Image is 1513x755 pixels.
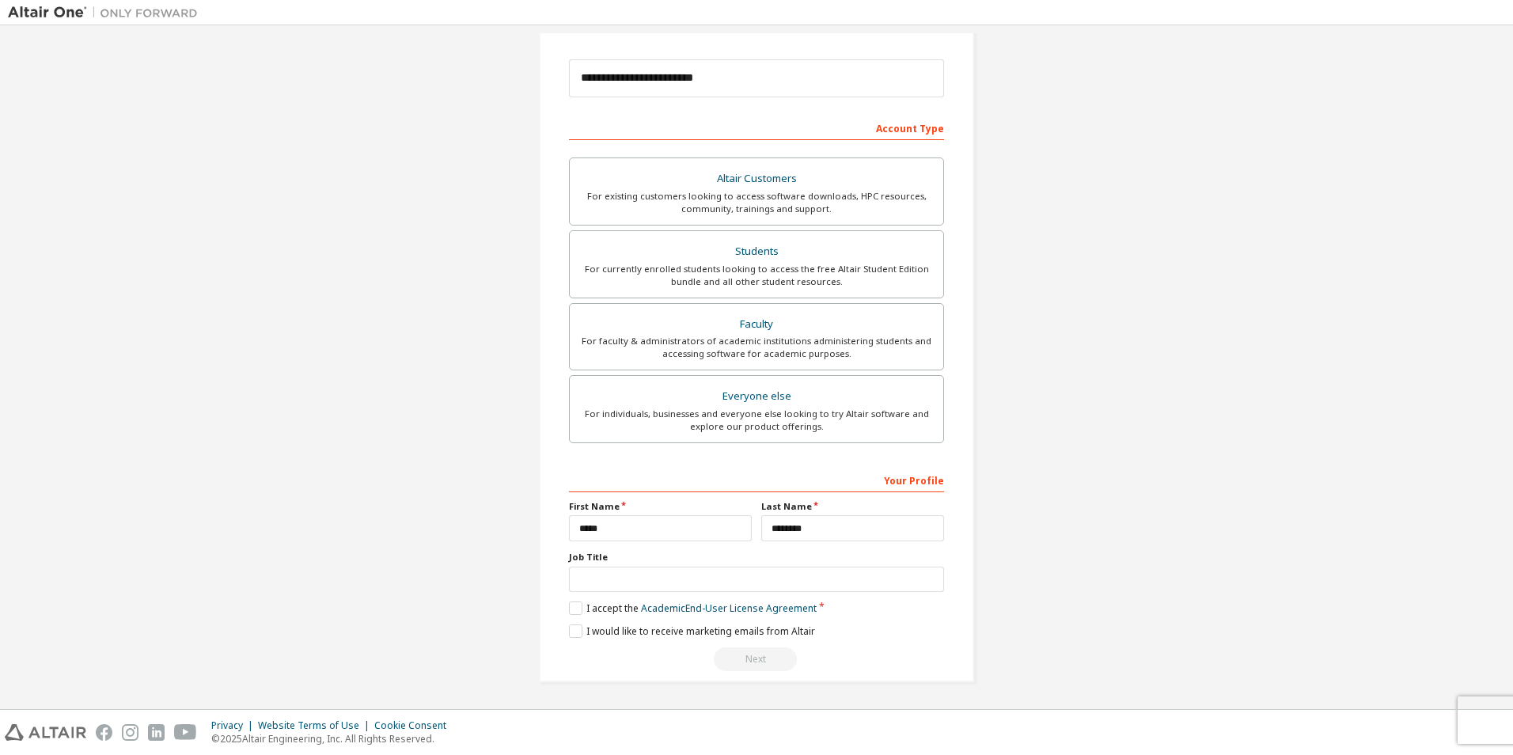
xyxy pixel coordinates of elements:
[569,551,944,563] label: Job Title
[569,500,752,513] label: First Name
[569,601,817,615] label: I accept the
[569,647,944,671] div: Read and acccept EULA to continue
[579,168,934,190] div: Altair Customers
[579,335,934,360] div: For faculty & administrators of academic institutions administering students and accessing softwa...
[579,190,934,215] div: For existing customers looking to access software downloads, HPC resources, community, trainings ...
[211,719,258,732] div: Privacy
[579,241,934,263] div: Students
[569,115,944,140] div: Account Type
[579,408,934,433] div: For individuals, businesses and everyone else looking to try Altair software and explore our prod...
[96,724,112,741] img: facebook.svg
[569,467,944,492] div: Your Profile
[579,313,934,336] div: Faculty
[8,5,206,21] img: Altair One
[148,724,165,741] img: linkedin.svg
[761,500,944,513] label: Last Name
[579,385,934,408] div: Everyone else
[569,624,815,638] label: I would like to receive marketing emails from Altair
[258,719,374,732] div: Website Terms of Use
[641,601,817,615] a: Academic End-User License Agreement
[374,719,456,732] div: Cookie Consent
[5,724,86,741] img: altair_logo.svg
[579,263,934,288] div: For currently enrolled students looking to access the free Altair Student Edition bundle and all ...
[122,724,138,741] img: instagram.svg
[174,724,197,741] img: youtube.svg
[211,732,456,746] p: © 2025 Altair Engineering, Inc. All Rights Reserved.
